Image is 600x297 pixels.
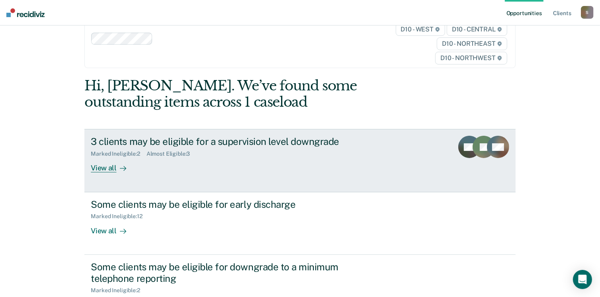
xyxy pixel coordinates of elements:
div: Open Intercom Messenger [573,270,592,289]
div: 3 clients may be eligible for a supervision level downgrade [91,136,370,147]
div: Marked Ineligible : 2 [91,150,146,157]
div: Some clients may be eligible for early discharge [91,199,370,210]
div: Marked Ineligible : 12 [91,213,149,220]
div: Hi, [PERSON_NAME]. We’ve found some outstanding items across 1 caseload [84,78,429,110]
div: Marked Ineligible : 2 [91,287,146,294]
div: View all [91,220,135,235]
a: 3 clients may be eligible for a supervision level downgradeMarked Ineligible:2Almost Eligible:3Vi... [84,129,515,192]
div: Some clients may be eligible for downgrade to a minimum telephone reporting [91,261,370,284]
span: D10 - CENTRAL [447,23,507,36]
button: S [581,6,594,19]
div: Almost Eligible : 3 [147,150,197,157]
div: View all [91,157,135,173]
span: D10 - WEST [396,23,445,36]
a: Some clients may be eligible for early dischargeMarked Ineligible:12View all [84,192,515,255]
span: D10 - NORTHWEST [435,52,507,64]
span: D10 - NORTHEAST [437,37,507,50]
img: Recidiviz [6,8,45,17]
